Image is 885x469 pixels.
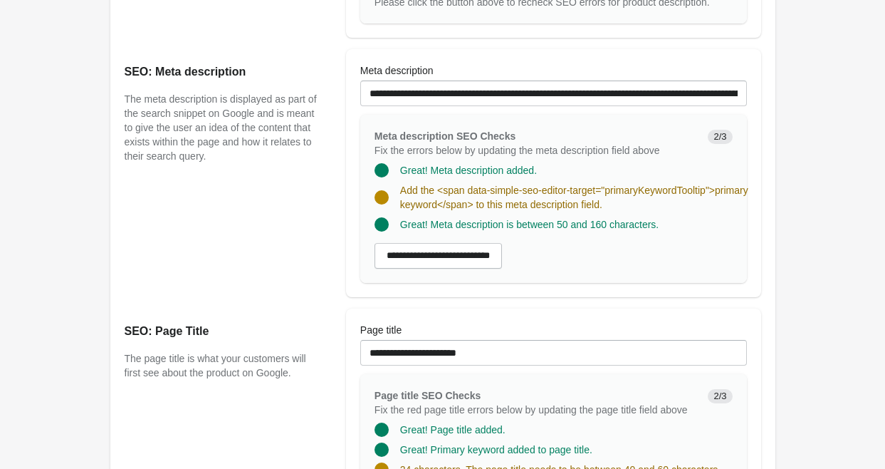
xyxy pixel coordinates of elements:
[125,63,318,81] h2: SEO: Meta description
[400,444,592,455] span: Great! Primary keyword added to page title.
[360,63,434,78] label: Meta description
[708,130,732,144] span: 2/3
[375,143,697,158] p: Fix the errors below by updating the meta description field above
[125,351,318,380] p: The page title is what your customers will first see about the product on Google.
[375,403,697,417] p: Fix the red page title errors below by updating the page title field above
[375,390,481,401] span: Page title SEO Checks
[400,219,659,230] span: Great! Meta description is between 50 and 160 characters.
[360,323,402,337] label: Page title
[125,92,318,163] p: The meta description is displayed as part of the search snippet on Google and is meant to give th...
[375,130,515,142] span: Meta description SEO Checks
[400,424,506,435] span: Great! Page title added.
[125,323,318,340] h2: SEO: Page Title
[400,185,748,210] span: Add the <span data-simple-seo-editor-target="primaryKeywordTooltip">primary keyword</span> to thi...
[400,165,537,176] span: Great! Meta description added.
[708,389,732,403] span: 2/3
